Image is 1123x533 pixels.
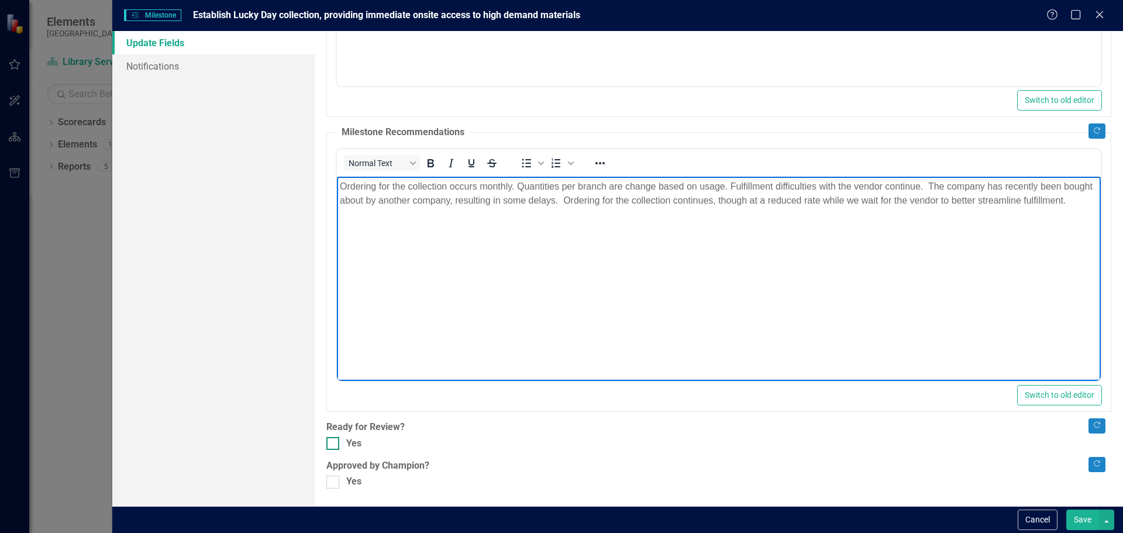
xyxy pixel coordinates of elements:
[461,155,481,171] button: Underline
[421,155,440,171] button: Bold
[516,155,546,171] div: Bullet list
[349,159,406,168] span: Normal Text
[441,155,461,171] button: Italic
[193,9,580,20] span: Establish Lucky Day collection, providing immediate onsite access to high demand materials
[346,437,361,451] div: Yes
[337,177,1101,381] iframe: Rich Text Area
[1017,90,1102,111] button: Switch to old editor
[3,3,761,17] p: The Lucky Day collection has been established.
[1017,385,1102,405] button: Switch to old editor
[112,54,315,78] a: Notifications
[1018,510,1057,530] button: Cancel
[482,155,502,171] button: Strikethrough
[124,9,181,21] span: Milestone
[344,155,420,171] button: Block Normal Text
[590,155,610,171] button: Reveal or hide additional toolbar items
[336,126,470,139] legend: Milestone Recommendations
[546,155,576,171] div: Numbered list
[326,459,1111,473] label: Approved by Champion?
[326,421,1111,434] label: Ready for Review?
[1066,510,1099,530] button: Save
[112,31,315,54] a: Update Fields
[346,475,361,489] div: Yes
